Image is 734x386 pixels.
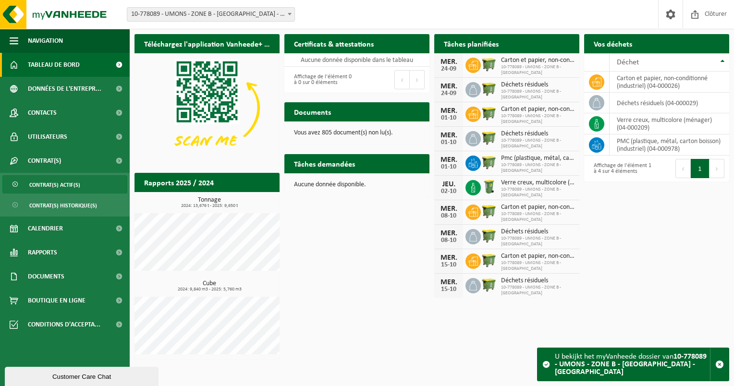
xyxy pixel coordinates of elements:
[139,287,280,292] span: 2024: 9,840 m3 - 2025: 5,760 m3
[439,181,458,188] div: JEU.
[555,353,707,376] strong: 10-778089 - UMONS - ZONE B - [GEOGRAPHIC_DATA] - [GEOGRAPHIC_DATA]
[589,158,652,179] div: Affichage de l'élément 1 à 4 sur 4 éléments
[284,102,341,121] h2: Documents
[481,277,497,293] img: WB-1100-HPE-GN-50
[501,81,575,89] span: Déchets résiduels
[501,130,575,138] span: Déchets résiduels
[481,179,497,195] img: WB-0240-HPE-GN-50
[439,188,458,195] div: 02-10
[28,241,57,265] span: Rapports
[294,181,420,188] p: Aucune donnée disponible.
[5,365,160,386] iframe: chat widget
[501,236,575,247] span: 10-778089 - UMONS - ZONE B - [GEOGRAPHIC_DATA]
[294,130,420,136] p: Vous avez 805 document(s) non lu(s).
[439,66,458,72] div: 24-09
[501,260,575,272] span: 10-778089 - UMONS - ZONE B - [GEOGRAPHIC_DATA]
[139,197,280,208] h3: Tonnage
[555,348,710,381] div: U bekijkt het myVanheede dossier van
[135,53,280,162] img: Download de VHEPlus App
[501,113,575,125] span: 10-778089 - UMONS - ZONE B - [GEOGRAPHIC_DATA]
[439,90,458,97] div: 24-09
[127,7,295,22] span: 10-778089 - UMONS - ZONE B - CITÉ UPKOT - MONS
[439,115,458,121] div: 01-10
[135,34,280,53] h2: Téléchargez l'application Vanheede+ maintenant!
[481,252,497,268] img: WB-1100-HPE-GN-50
[439,107,458,115] div: MER.
[501,57,575,64] span: Carton et papier, non-conditionné (industriel)
[289,69,352,90] div: Affichage de l'élément 0 à 0 sur 0 éléments
[394,70,410,89] button: Previous
[501,277,575,285] span: Déchets résiduels
[501,89,575,100] span: 10-778089 - UMONS - ZONE B - [GEOGRAPHIC_DATA]
[439,286,458,293] div: 15-10
[501,285,575,296] span: 10-778089 - UMONS - ZONE B - [GEOGRAPHIC_DATA]
[481,154,497,170] img: WB-1100-HPE-GN-50
[439,132,458,139] div: MER.
[584,34,642,53] h2: Vos déchets
[710,159,724,178] button: Next
[28,289,86,313] span: Boutique en ligne
[501,204,575,211] span: Carton et papier, non-conditionné (industriel)
[28,29,63,53] span: Navigation
[610,113,729,134] td: verre creux, multicolore (ménager) (04-000209)
[28,53,80,77] span: Tableau de bord
[410,70,425,89] button: Next
[610,93,729,113] td: déchets résiduels (04-000029)
[284,154,365,173] h2: Tâches demandées
[28,125,67,149] span: Utilisateurs
[439,83,458,90] div: MER.
[28,101,57,125] span: Contacts
[617,59,639,66] span: Déchet
[501,211,575,223] span: 10-778089 - UMONS - ZONE B - [GEOGRAPHIC_DATA]
[439,229,458,237] div: MER.
[284,34,383,53] h2: Certificats & attestations
[501,64,575,76] span: 10-778089 - UMONS - ZONE B - [GEOGRAPHIC_DATA]
[691,159,710,178] button: 1
[610,134,729,156] td: PMC (plastique, métal, carton boisson) (industriel) (04-000978)
[139,280,280,292] h3: Cube
[501,187,575,198] span: 10-778089 - UMONS - ZONE B - [GEOGRAPHIC_DATA]
[675,159,691,178] button: Previous
[610,72,729,93] td: carton et papier, non-conditionné (industriel) (04-000026)
[29,176,80,194] span: Contrat(s) actif(s)
[501,155,575,162] span: Pmc (plastique, métal, carton boisson) (industriel)
[439,164,458,170] div: 01-10
[2,196,127,214] a: Contrat(s) historique(s)
[284,53,429,67] td: Aucune donnée disponible dans le tableau
[127,8,294,21] span: 10-778089 - UMONS - ZONE B - CITÉ UPKOT - MONS
[139,204,280,208] span: 2024: 13,676 t - 2025: 9,650 t
[481,228,497,244] img: WB-1100-HPE-GN-50
[481,203,497,219] img: WB-1100-HPE-GN-50
[439,254,458,262] div: MER.
[135,173,223,192] h2: Rapports 2025 / 2024
[501,162,575,174] span: 10-778089 - UMONS - ZONE B - [GEOGRAPHIC_DATA]
[481,105,497,121] img: WB-1100-HPE-GN-50
[196,192,279,211] a: Consulter les rapports
[501,138,575,149] span: 10-778089 - UMONS - ZONE B - [GEOGRAPHIC_DATA]
[28,217,63,241] span: Calendrier
[439,58,458,66] div: MER.
[439,278,458,286] div: MER.
[439,237,458,244] div: 08-10
[439,156,458,164] div: MER.
[28,149,61,173] span: Contrat(s)
[439,205,458,213] div: MER.
[439,139,458,146] div: 01-10
[501,253,575,260] span: Carton et papier, non-conditionné (industriel)
[481,81,497,97] img: WB-1100-HPE-GN-50
[501,228,575,236] span: Déchets résiduels
[439,213,458,219] div: 08-10
[434,34,508,53] h2: Tâches planifiées
[28,77,101,101] span: Données de l'entrepr...
[2,175,127,193] a: Contrat(s) actif(s)
[439,262,458,268] div: 15-10
[501,179,575,187] span: Verre creux, multicolore (ménager)
[28,313,100,337] span: Conditions d'accepta...
[29,196,97,215] span: Contrat(s) historique(s)
[481,130,497,146] img: WB-1100-HPE-GN-50
[501,106,575,113] span: Carton et papier, non-conditionné (industriel)
[28,265,64,289] span: Documents
[481,56,497,72] img: WB-1100-HPE-GN-50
